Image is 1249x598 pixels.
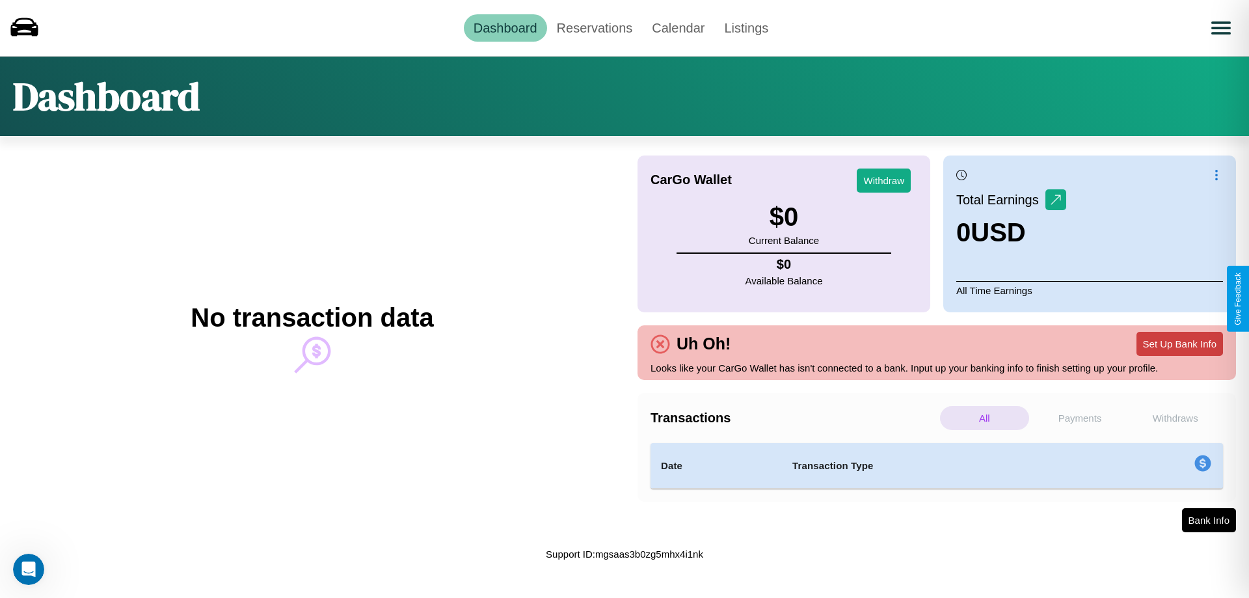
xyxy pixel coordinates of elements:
[1233,273,1242,325] div: Give Feedback
[745,257,823,272] h4: $ 0
[940,406,1029,430] p: All
[651,172,732,187] h4: CarGo Wallet
[1182,508,1236,532] button: Bank Info
[749,202,819,232] h3: $ 0
[792,458,1088,474] h4: Transaction Type
[464,14,547,42] a: Dashboard
[651,443,1223,489] table: simple table
[651,359,1223,377] p: Looks like your CarGo Wallet has isn't connected to a bank. Input up your banking info to finish ...
[1131,406,1220,430] p: Withdraws
[642,14,714,42] a: Calendar
[745,272,823,290] p: Available Balance
[956,218,1066,247] h3: 0 USD
[670,334,737,353] h4: Uh Oh!
[547,14,643,42] a: Reservations
[651,411,937,426] h4: Transactions
[13,70,200,123] h1: Dashboard
[13,554,44,585] iframe: Intercom live chat
[1203,10,1239,46] button: Open menu
[749,232,819,249] p: Current Balance
[1136,332,1223,356] button: Set Up Bank Info
[956,281,1223,299] p: All Time Earnings
[191,303,433,333] h2: No transaction data
[714,14,778,42] a: Listings
[1036,406,1125,430] p: Payments
[661,458,772,474] h4: Date
[956,188,1045,211] p: Total Earnings
[857,169,911,193] button: Withdraw
[546,545,703,563] p: Support ID: mgsaas3b0zg5mhx4i1nk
